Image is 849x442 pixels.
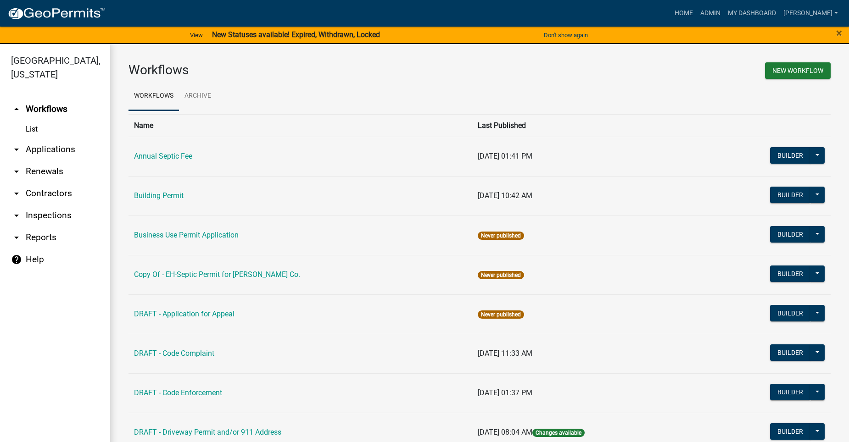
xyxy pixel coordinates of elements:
[212,30,380,39] strong: New Statuses available! Expired, Withdrawn, Locked
[478,232,524,240] span: Never published
[128,82,179,111] a: Workflows
[179,82,217,111] a: Archive
[11,232,22,243] i: arrow_drop_down
[11,210,22,221] i: arrow_drop_down
[128,114,472,137] th: Name
[770,187,810,203] button: Builder
[134,191,184,200] a: Building Permit
[128,62,473,78] h3: Workflows
[724,5,780,22] a: My Dashboard
[478,310,524,319] span: Never published
[478,428,532,436] span: [DATE] 08:04 AM
[11,254,22,265] i: help
[770,147,810,164] button: Builder
[532,429,585,437] span: Changes available
[770,423,810,440] button: Builder
[770,305,810,321] button: Builder
[11,166,22,177] i: arrow_drop_down
[770,384,810,400] button: Builder
[478,152,532,160] span: [DATE] 01:41 PM
[134,428,281,436] a: DRAFT - Driveway Permit and/or 911 Address
[671,5,697,22] a: Home
[540,28,592,43] button: Don't show again
[11,104,22,115] i: arrow_drop_up
[134,349,214,358] a: DRAFT - Code Complaint
[765,62,831,79] button: New Workflow
[478,388,532,397] span: [DATE] 01:37 PM
[478,349,532,358] span: [DATE] 11:33 AM
[770,226,810,243] button: Builder
[770,344,810,361] button: Builder
[770,265,810,282] button: Builder
[11,144,22,155] i: arrow_drop_down
[11,188,22,199] i: arrow_drop_down
[697,5,724,22] a: Admin
[134,270,300,279] a: Copy Of - EH-Septic Permit for [PERSON_NAME] Co.
[134,309,235,318] a: DRAFT - Application for Appeal
[478,271,524,279] span: Never published
[472,114,701,137] th: Last Published
[780,5,842,22] a: [PERSON_NAME]
[836,27,842,39] span: ×
[134,231,239,239] a: Business Use Permit Application
[134,388,222,397] a: DRAFT - Code Enforcement
[836,28,842,39] button: Close
[478,191,532,200] span: [DATE] 10:42 AM
[134,152,192,160] a: Annual Septic Fee
[186,28,207,43] a: View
